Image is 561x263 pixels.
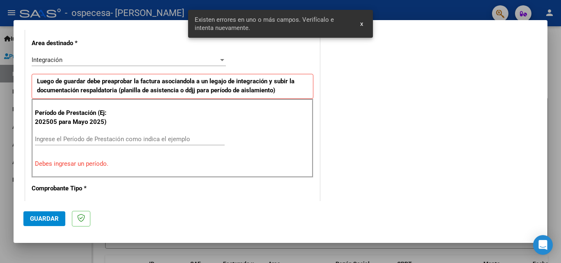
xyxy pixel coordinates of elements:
span: x [360,20,363,27]
strong: Luego de guardar debe preaprobar la factura asociandola a un legajo de integración y subir la doc... [37,78,294,94]
span: Integración [32,56,62,64]
p: Debes ingresar un período. [35,159,310,169]
div: Open Intercom Messenger [533,235,553,255]
span: Guardar [30,215,59,222]
button: Guardar [23,211,65,226]
span: Existen errores en uno o más campos. Verifícalo e intenta nuevamente. [195,16,351,32]
p: Comprobante Tipo * [32,184,116,193]
p: Area destinado * [32,39,116,48]
p: Período de Prestación (Ej: 202505 para Mayo 2025) [35,108,117,127]
button: x [354,16,370,31]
